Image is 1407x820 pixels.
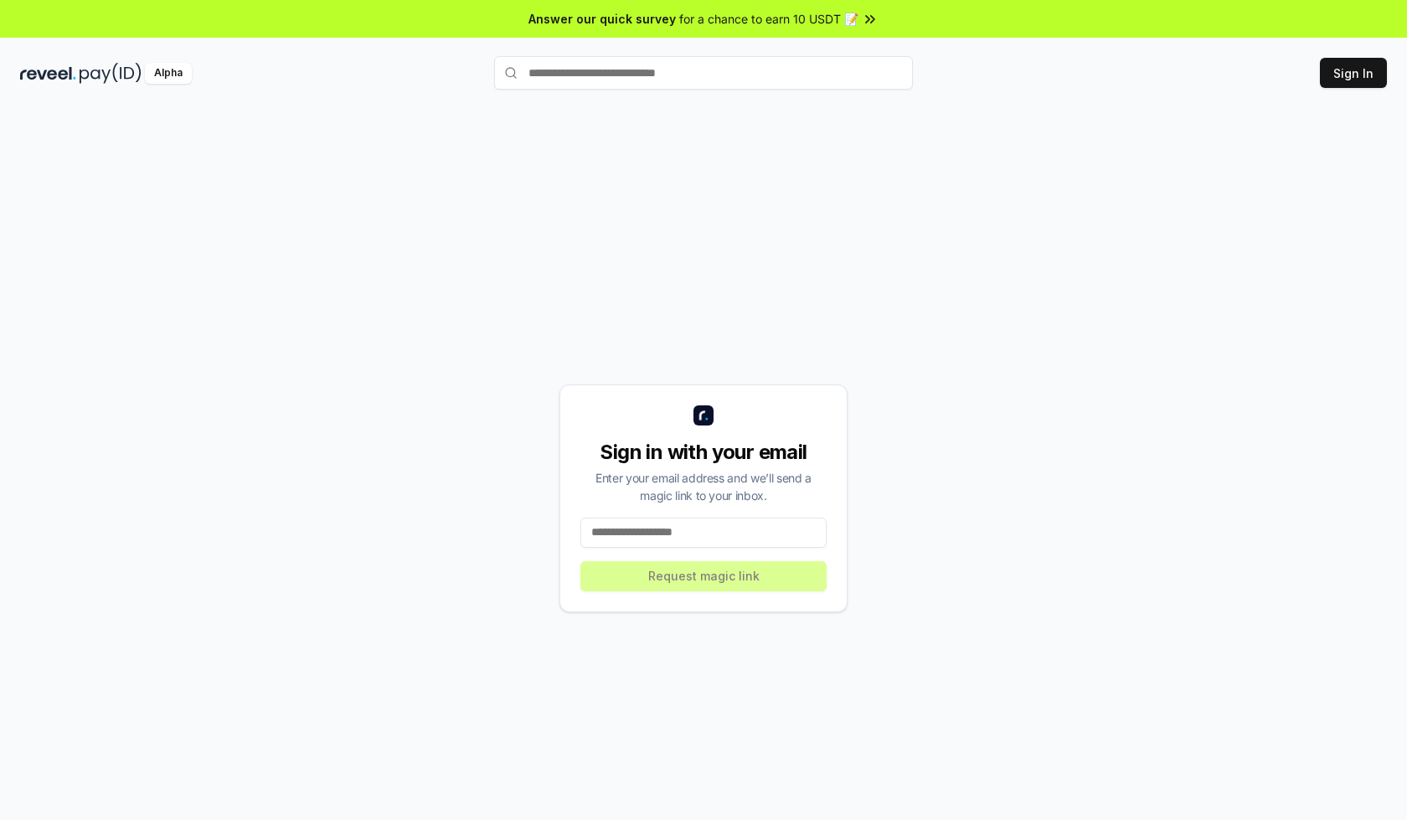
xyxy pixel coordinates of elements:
[20,63,76,84] img: reveel_dark
[580,439,827,466] div: Sign in with your email
[580,469,827,504] div: Enter your email address and we’ll send a magic link to your inbox.
[145,63,192,84] div: Alpha
[693,405,714,425] img: logo_small
[528,10,676,28] span: Answer our quick survey
[80,63,142,84] img: pay_id
[679,10,858,28] span: for a chance to earn 10 USDT 📝
[1320,58,1387,88] button: Sign In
